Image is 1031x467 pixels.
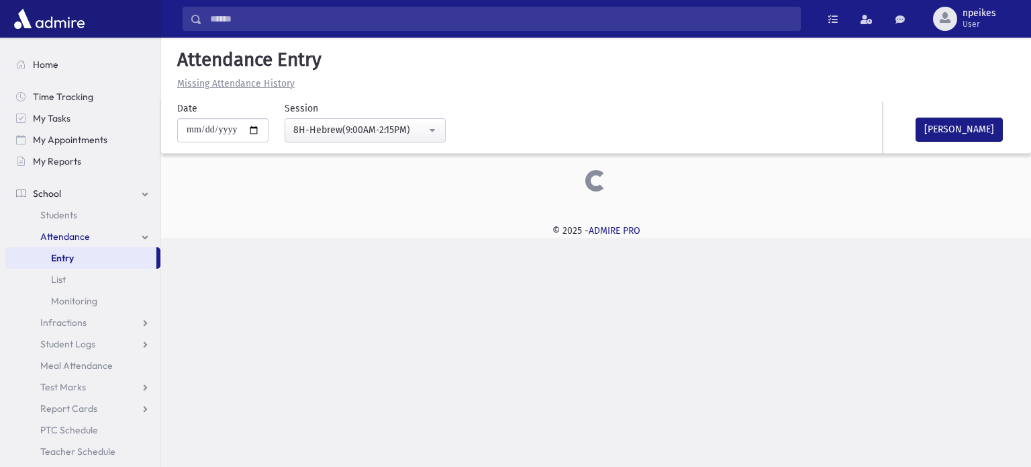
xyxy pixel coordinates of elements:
[5,290,160,312] a: Monitoring
[40,381,86,393] span: Test Marks
[916,118,1003,142] button: [PERSON_NAME]
[177,78,295,89] u: Missing Attendance History
[5,333,160,355] a: Student Logs
[285,118,446,142] button: 8H-Hebrew(9:00AM-2:15PM)
[172,78,295,89] a: Missing Attendance History
[285,101,318,116] label: Session
[5,247,156,269] a: Entry
[40,230,90,243] span: Attendance
[40,209,77,221] span: Students
[963,19,996,30] span: User
[172,48,1020,71] h5: Attendance Entry
[40,424,98,436] span: PTC Schedule
[40,316,87,329] span: Infractions
[202,7,800,31] input: Search
[5,204,160,226] a: Students
[33,187,61,200] span: School
[51,295,97,307] span: Monitoring
[5,312,160,333] a: Infractions
[40,445,115,458] span: Teacher Schedule
[40,402,97,415] span: Report Cards
[33,155,81,167] span: My Reports
[183,224,1010,238] div: © 2025 -
[51,273,66,286] span: List
[5,129,160,151] a: My Appointments
[33,58,58,71] span: Home
[5,151,160,172] a: My Reports
[5,86,160,108] a: Time Tracking
[11,5,88,32] img: AdmirePro
[40,338,95,350] span: Student Logs
[5,419,160,441] a: PTC Schedule
[5,355,160,376] a: Meal Attendance
[963,8,996,19] span: npeikes
[293,123,426,137] div: 8H-Hebrew(9:00AM-2:15PM)
[33,134,107,146] span: My Appointments
[5,398,160,419] a: Report Cards
[33,91,93,103] span: Time Tracking
[5,269,160,290] a: List
[5,376,160,398] a: Test Marks
[589,225,640,237] a: ADMIRE PRO
[5,54,160,75] a: Home
[40,359,113,372] span: Meal Attendance
[51,252,74,264] span: Entry
[5,183,160,204] a: School
[33,112,70,124] span: My Tasks
[177,101,197,116] label: Date
[5,226,160,247] a: Attendance
[5,108,160,129] a: My Tasks
[5,441,160,462] a: Teacher Schedule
